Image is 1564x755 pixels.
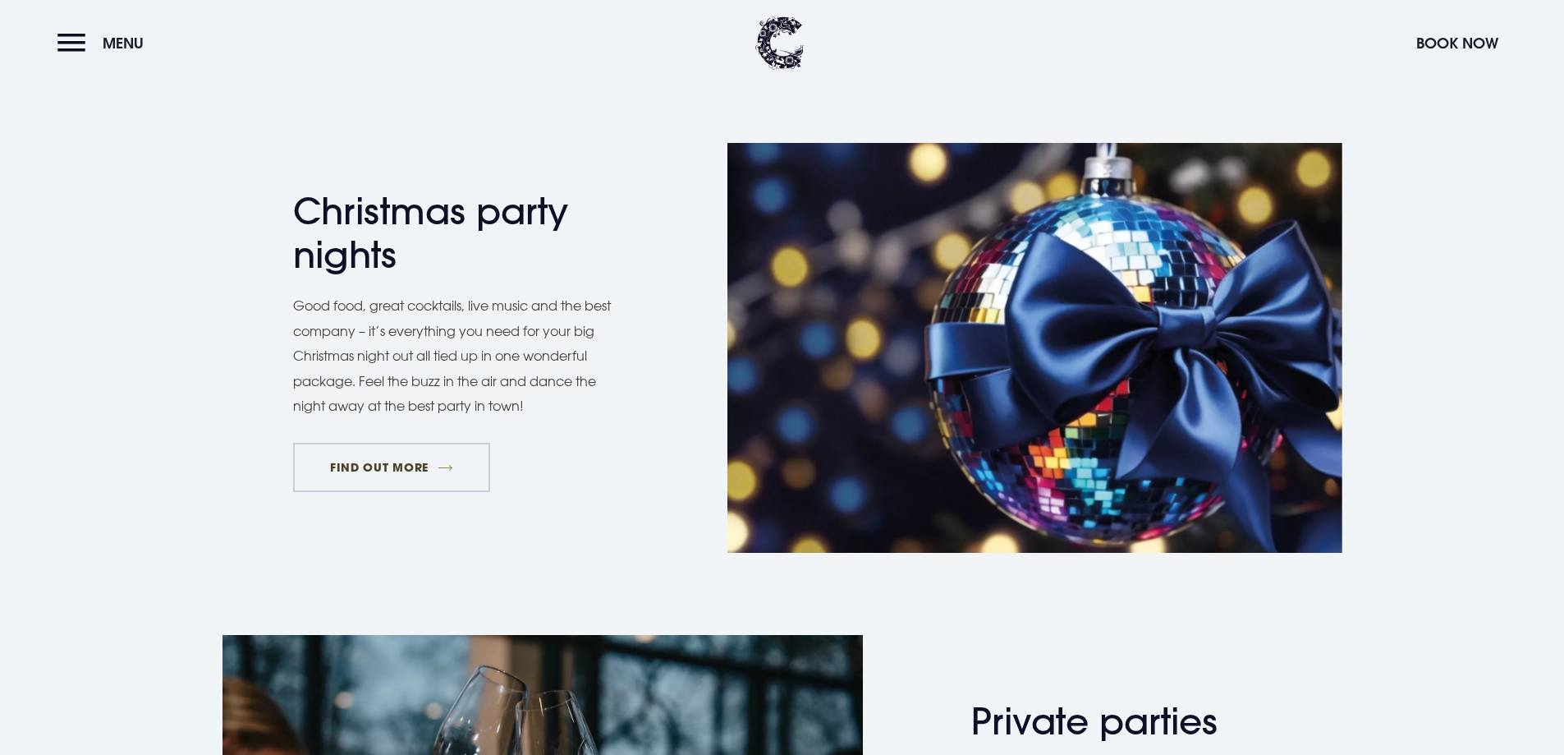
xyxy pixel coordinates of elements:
[755,16,805,70] img: Clandeboye Lodge
[971,700,1291,743] h2: Private parties
[293,443,491,492] a: FIND OUT MORE
[293,293,630,418] p: Good food, great cocktails, live music and the best company – it’s everything you need for your b...
[103,34,144,53] span: Menu
[57,25,152,61] button: Menu
[293,190,613,277] h2: Christmas party nights
[1408,25,1507,61] button: Book Now
[727,143,1342,553] img: Hotel Christmas in Northern Ireland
